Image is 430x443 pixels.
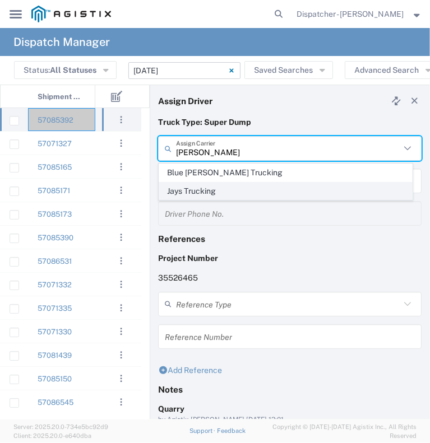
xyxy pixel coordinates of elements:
button: ... [114,230,130,245]
span: . . . [121,395,123,409]
button: ... [114,371,130,386]
button: ... [114,394,130,410]
span: . . . [121,372,123,385]
p: Truck Type: Super Dump [158,116,422,128]
span: . . . [121,160,123,174]
a: Feedback [217,427,246,434]
button: ... [114,324,130,339]
button: ... [114,183,130,198]
span: . . . [121,184,123,197]
a: 57085171 [38,186,70,195]
span: Dispatcher - Cameron Bowman [297,8,404,20]
span: . . . [121,231,123,244]
a: Add Reference [158,366,223,375]
span: . . . [121,207,123,221]
h4: Assign Driver [158,96,212,106]
button: ... [114,347,130,363]
a: 57071327 [38,139,72,148]
button: Status:All Statuses [14,61,117,79]
span: Copyright © [DATE]-[DATE] Agistix Inc., All Rights Reserved [246,422,417,441]
p: Project Number [158,253,422,264]
span: . . . [121,301,123,315]
span: Client: 2025.20.0-e640dba [13,432,91,439]
a: 57071335 [38,304,72,313]
a: 57085390 [38,234,73,242]
span: Server: 2025.20.0-734e5bc92d9 [13,423,108,430]
span: . . . [121,278,123,291]
span: Shipment No. [38,85,83,109]
a: 57085150 [38,375,72,383]
span: Jays Trucking [159,183,412,200]
p: 35526465 [158,272,422,284]
button: ... [114,277,130,292]
span: . . . [121,325,123,338]
span: . . . [121,137,123,150]
a: 57071330 [38,328,72,336]
span: All Statuses [50,66,96,74]
span: . . . [121,254,123,268]
h4: References [158,234,422,244]
a: 57085392 [38,116,73,124]
h4: Notes [158,384,422,394]
button: ... [114,253,130,269]
button: ... [114,300,130,316]
div: by Agistix [PERSON_NAME] [DATE] 13:01 [158,415,422,425]
a: 57071332 [38,281,72,289]
button: ... [114,159,130,175]
button: ... [114,136,130,151]
button: ... [114,112,130,128]
button: ... [114,206,130,222]
a: Support [189,427,218,434]
button: Dispatcher - [PERSON_NAME] [297,7,423,21]
h4: Dispatch Manager [13,28,110,56]
a: 57085173 [38,210,72,218]
span: . . . [121,348,123,362]
a: 57086545 [38,398,73,407]
img: logo [31,6,111,22]
div: Quarry [158,403,422,415]
a: 57085165 [38,163,72,171]
a: 57081439 [38,351,72,360]
span: Blue [PERSON_NAME] Trucking [159,164,412,181]
button: Saved Searches [244,61,333,79]
a: 57086531 [38,257,72,265]
span: . . . [121,113,123,127]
